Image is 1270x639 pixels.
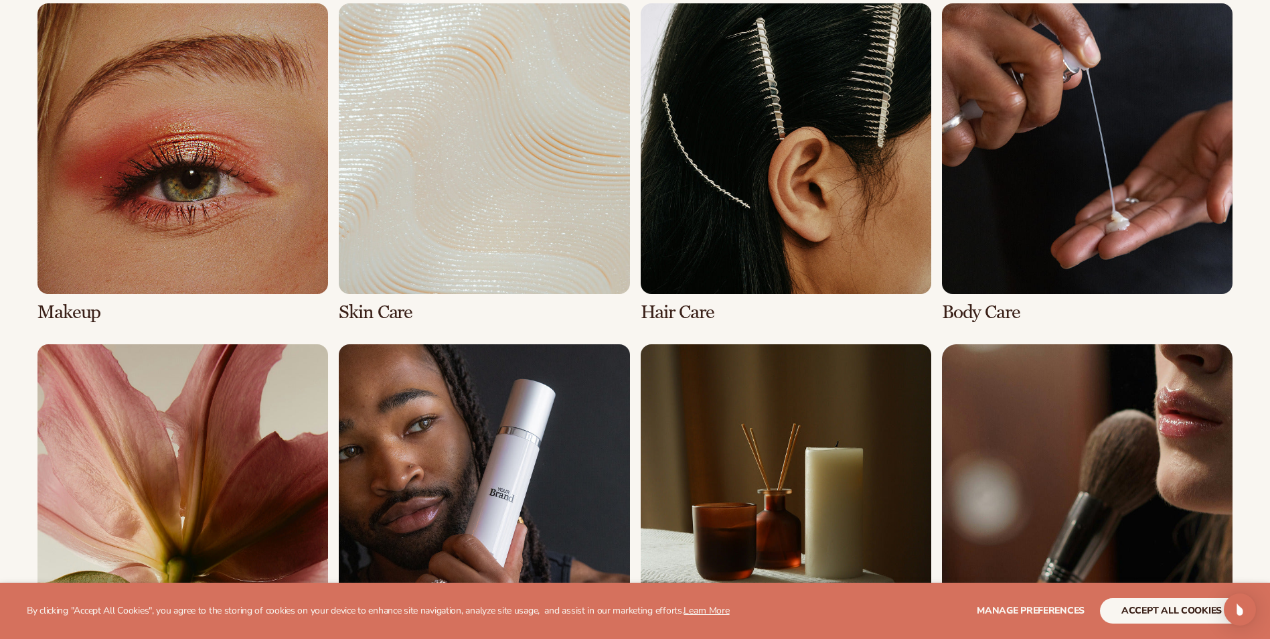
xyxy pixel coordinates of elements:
div: 3 / 8 [641,3,931,323]
h3: Hair Care [641,302,931,323]
h3: Makeup [37,302,328,323]
button: accept all cookies [1100,598,1243,624]
span: Manage preferences [977,604,1085,617]
h3: Skin Care [339,302,629,323]
a: Learn More [684,604,729,617]
p: By clicking "Accept All Cookies", you agree to the storing of cookies on your device to enhance s... [27,606,730,617]
div: 2 / 8 [339,3,629,323]
div: 4 / 8 [942,3,1233,323]
div: Open Intercom Messenger [1224,593,1256,626]
h3: Body Care [942,302,1233,323]
button: Manage preferences [977,598,1085,624]
div: 1 / 8 [37,3,328,323]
